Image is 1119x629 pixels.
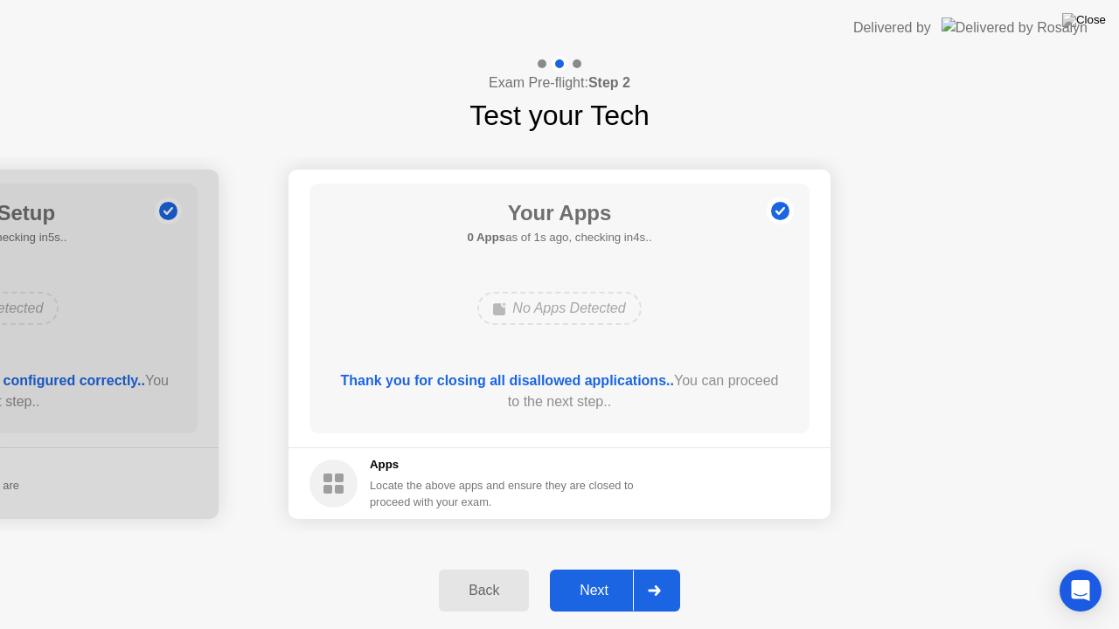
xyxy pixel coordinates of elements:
img: Close [1062,13,1106,27]
div: Back [444,583,524,598]
h5: Apps [370,456,635,473]
div: No Apps Detected [477,292,641,325]
h1: Test your Tech [469,94,650,136]
h5: as of 1s ago, checking in4s.. [467,229,651,246]
button: Back [439,570,529,612]
b: Thank you for closing all disallowed applications.. [341,373,674,388]
div: You can proceed to the next step.. [335,370,785,412]
h4: Exam Pre-flight: [489,73,630,93]
img: Delivered by Rosalyn [942,17,1088,38]
b: 0 Apps [467,231,505,244]
div: Open Intercom Messenger [1060,570,1102,612]
h1: Your Apps [467,197,651,229]
div: Locate the above apps and ensure they are closed to proceed with your exam. [370,477,635,510]
div: Next [555,583,633,598]
button: Next [550,570,680,612]
div: Delivered by [853,17,931,38]
b: Step 2 [588,75,630,90]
